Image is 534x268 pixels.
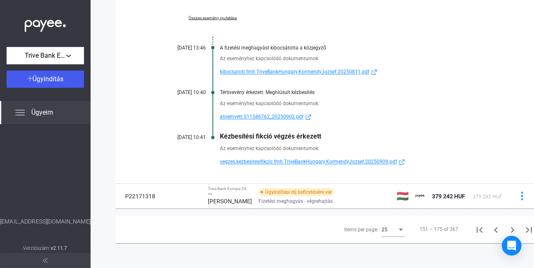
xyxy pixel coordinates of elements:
div: Open Intercom Messenger [502,236,522,256]
img: external-link-blue [397,159,407,165]
button: Next page [504,221,521,237]
strong: [PERSON_NAME] [208,198,252,205]
div: A fizetési meghagyást kibocsátotta a közjegyző [220,45,499,51]
span: 379 242 HUF [473,194,502,200]
div: [DATE] 10:40 [156,90,206,96]
mat-select: Items per page: [382,224,405,234]
button: Trive Bank Europe Zrt. [7,47,84,64]
span: 25 [382,227,387,233]
div: 151 – 175 of 367 [420,224,458,234]
span: Ügyeim [31,108,53,118]
span: Fizetési meghagyás - végrehajtás [259,196,333,206]
img: external-link-blue [369,69,379,75]
div: Az eseményhez kapcsolódó dokumentumok: [220,100,499,108]
strong: v2.11.7 [51,245,68,251]
img: payee-logo [415,191,425,201]
td: 🇭🇺 [393,184,412,209]
div: [DATE] 13:46 [156,45,206,51]
img: external-link-blue [303,114,313,120]
img: plus-white.svg [27,75,33,81]
div: Trive Bank Europe Zrt. vs [208,186,252,196]
span: 379 242 HUF [432,193,465,200]
button: more-blue [513,188,531,205]
button: First page [471,221,488,237]
a: Összes esemény mutatása [156,16,269,21]
img: more-blue [518,192,527,200]
button: Previous page [488,221,504,237]
img: arrow-double-left-grey.svg [43,258,48,263]
span: vegzes.kezbesitesifikcio.fmh.TriveBankHungary.KormendyJozsef.20250909.pdf [220,157,397,167]
a: atnemvett.511586762_20250902.pdfexternal-link-blue [220,112,499,122]
img: list.svg [15,108,25,118]
a: kibocsatott.fmh.TriveBankHungary.KormendyJozsef.20250811.pdfexternal-link-blue [220,67,499,77]
div: Ügyindítási díj befizetésére vár [259,188,334,196]
div: Kézbesítési fikció végzés érkezett [220,133,499,141]
a: vegzes.kezbesitesifikcio.fmh.TriveBankHungary.KormendyJozsef.20250909.pdfexternal-link-blue [220,157,499,167]
td: P22171318 [115,184,172,209]
span: kibocsatott.fmh.TriveBankHungary.KormendyJozsef.20250811.pdf [220,67,369,77]
div: Az eseményhez kapcsolódó dokumentumok: [220,55,499,63]
span: atnemvett.511586762_20250902.pdf [220,112,303,122]
button: Ügyindítás [7,71,84,88]
div: Az eseményhez kapcsolódó dokumentumok: [220,145,499,153]
span: Ügyindítás [33,75,64,83]
div: [DATE] 10:41 [156,135,206,141]
img: white-payee-white-dot.svg [25,15,66,32]
span: Trive Bank Europe Zrt. [25,51,66,61]
div: Items per page: [344,225,378,235]
div: Tértivevény érkezett: Meghiúsult kézbesítés [220,90,499,96]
